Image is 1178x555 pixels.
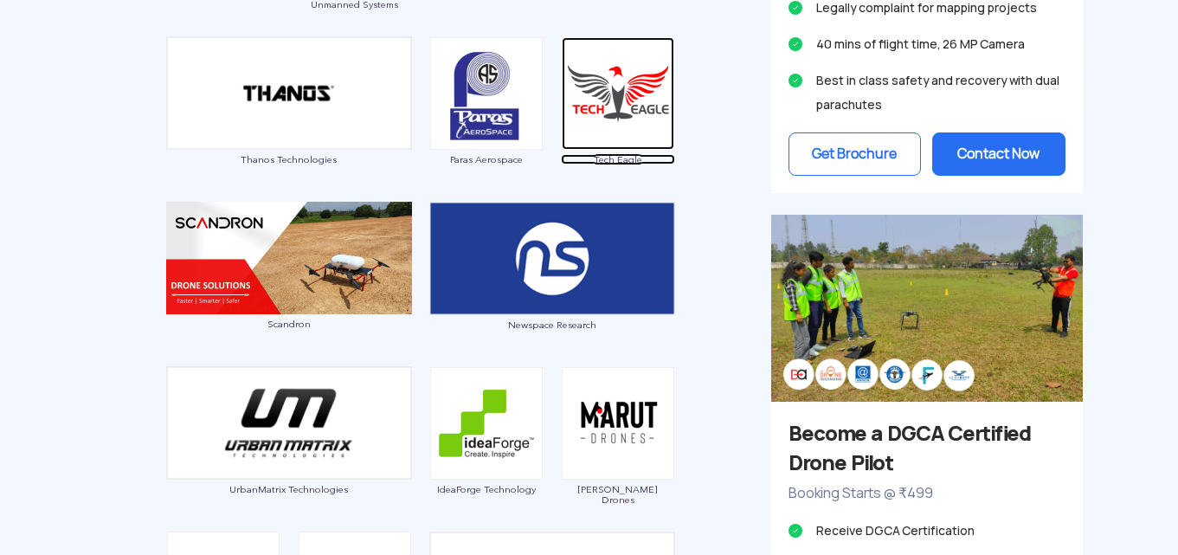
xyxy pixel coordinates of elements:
[561,484,675,505] span: [PERSON_NAME] Drones
[789,482,1065,505] p: Booking Starts @ ₹499
[429,484,544,494] span: IdeaForge Technology
[166,85,412,165] a: Thanos Technologies
[430,37,543,150] img: ic_paras.png
[789,132,922,176] button: Get Brochure
[789,519,1065,543] li: Receive DGCA Certification
[561,85,675,165] a: Tech Eagle
[789,419,1065,478] h3: Become a DGCA Certified Drone Pilot
[429,202,675,315] img: ic_newspace_double.png
[429,154,544,165] span: Paras Aerospace
[789,68,1065,117] li: Best in class safety and recovery with dual parachutes
[166,415,412,495] a: UrbanMatrix Technologies
[561,154,675,165] span: Tech Eagle
[430,367,543,480] img: ic_ideaforge.png
[562,37,674,150] img: ic_techeagle.png
[429,249,675,330] a: Newspace Research
[932,132,1065,176] button: Contact Now
[429,319,675,330] span: Newspace Research
[166,202,412,314] img: img_scandron_double.png
[166,366,412,480] img: ic_urbanmatrix_double.png
[166,319,412,329] span: Scandron
[166,249,412,329] a: Scandron
[166,484,412,494] span: UrbanMatrix Technologies
[789,32,1065,56] li: 40 mins of flight time, 26 MP Camera
[429,85,544,165] a: Paras Aerospace
[771,215,1083,401] img: bg_sideadtraining.png
[166,36,412,150] img: ic_thanos_double.png
[562,367,674,480] img: ic_marutdrones.png
[166,154,412,165] span: Thanos Technologies
[429,415,544,494] a: IdeaForge Technology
